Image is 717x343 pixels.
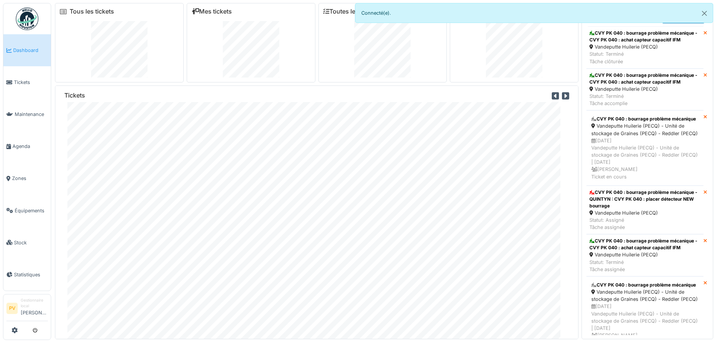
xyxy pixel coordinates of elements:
[696,3,713,23] button: Close
[6,303,18,314] li: PV
[591,122,699,137] div: Vandeputte Huilerie (PECQ) - Unité de stockage de Graines (PECQ) - Reddler (PECQ)
[589,189,700,209] div: CVY PK 040 : bourrage problème mécanique - QUINTYN : CVY PK 040 : placer détecteur NEW bourrage
[21,297,48,309] div: Gestionnaire local
[64,92,85,99] h6: Tickets
[70,8,114,15] a: Tous les tickets
[3,259,51,291] a: Statistiques
[6,297,48,321] a: PV Gestionnaire local[PERSON_NAME]
[192,8,232,15] a: Mes tickets
[14,271,48,278] span: Statistiques
[586,69,703,111] a: CVY PK 040 : bourrage problème mécanique - CVY PK 040 : achat capteur capacitif IFM Vandeputte Hu...
[3,34,51,66] a: Dashboard
[589,209,700,216] div: Vandeputte Huilerie (PECQ)
[3,227,51,259] a: Stock
[3,98,51,130] a: Maintenance
[589,216,700,231] div: Statut: Assigné Tâche assignée
[13,47,48,54] span: Dashboard
[589,93,700,107] div: Statut: Terminé Tâche accomplie
[586,234,703,276] a: CVY PK 040 : bourrage problème mécanique - CVY PK 040 : achat capteur capacitif IFM Vandeputte Hu...
[3,66,51,98] a: Tickets
[591,288,699,303] div: Vandeputte Huilerie (PECQ) - Unité de stockage de Graines (PECQ) - Reddler (PECQ)
[3,130,51,162] a: Agenda
[15,111,48,118] span: Maintenance
[3,195,51,227] a: Équipements
[589,30,700,43] div: CVY PK 040 : bourrage problème mécanique - CVY PK 040 : achat capteur capacitif IFM
[589,50,700,65] div: Statut: Terminé Tâche clôturée
[586,110,703,186] a: CVY PK 040 : bourrage problème mécanique Vandeputte Huilerie (PECQ) - Unité de stockage de Graine...
[16,8,38,30] img: Badge_color-CXgf-gQk.svg
[15,207,48,214] span: Équipements
[586,186,703,235] a: CVY PK 040 : bourrage problème mécanique - QUINTYN : CVY PK 040 : placer détecteur NEW bourrage V...
[589,72,700,85] div: CVY PK 040 : bourrage problème mécanique - CVY PK 040 : achat capteur capacitif IFM
[589,238,700,251] div: CVY PK 040 : bourrage problème mécanique - CVY PK 040 : achat capteur capacitif IFM
[355,3,714,23] div: Connecté(e).
[589,85,700,93] div: Vandeputte Huilerie (PECQ)
[589,251,700,258] div: Vandeputte Huilerie (PECQ)
[12,175,48,182] span: Zones
[591,282,699,288] div: CVY PK 040 : bourrage problème mécanique
[589,43,700,50] div: Vandeputte Huilerie (PECQ)
[14,239,48,246] span: Stock
[21,297,48,319] li: [PERSON_NAME]
[591,116,699,122] div: CVY PK 040 : bourrage problème mécanique
[589,259,700,273] div: Statut: Terminé Tâche assignée
[12,143,48,150] span: Agenda
[14,79,48,86] span: Tickets
[323,8,379,15] a: Toutes les tâches
[586,26,703,69] a: CVY PK 040 : bourrage problème mécanique - CVY PK 040 : achat capteur capacitif IFM Vandeputte Hu...
[3,163,51,195] a: Zones
[591,137,699,180] div: [DATE] Vandeputte Huilerie (PECQ) - Unité de stockage de Graines (PECQ) - Reddler (PECQ) | [DATE]...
